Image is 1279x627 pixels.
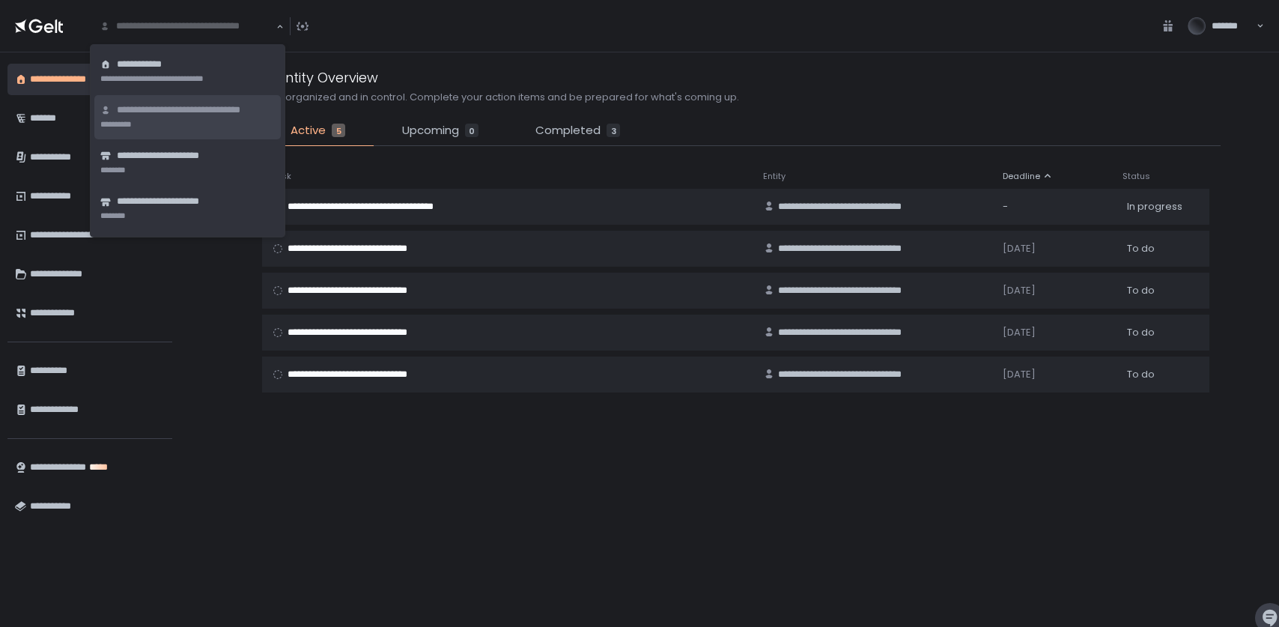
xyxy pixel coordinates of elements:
div: 0 [465,124,479,137]
span: Deadline [1003,171,1040,182]
div: Entity Overview [262,67,378,88]
span: [DATE] [1003,326,1036,339]
span: Upcoming [402,122,459,139]
span: Status [1122,171,1150,182]
h2: Stay organized and in control. Complete your action items and be prepared for what's coming up. [262,91,739,104]
span: Active [291,122,326,139]
span: Completed [535,122,601,139]
div: Search for option [90,10,284,42]
div: 5 [332,124,345,137]
span: To do [1127,242,1155,255]
input: Search for option [100,19,275,34]
div: 3 [607,124,620,137]
span: In progress [1127,200,1182,213]
span: - [1003,200,1008,213]
span: To do [1127,368,1155,381]
span: To do [1127,326,1155,339]
span: To do [1127,284,1155,297]
span: [DATE] [1003,284,1036,297]
span: Entity [763,171,786,182]
span: [DATE] [1003,242,1036,255]
span: [DATE] [1003,368,1036,381]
